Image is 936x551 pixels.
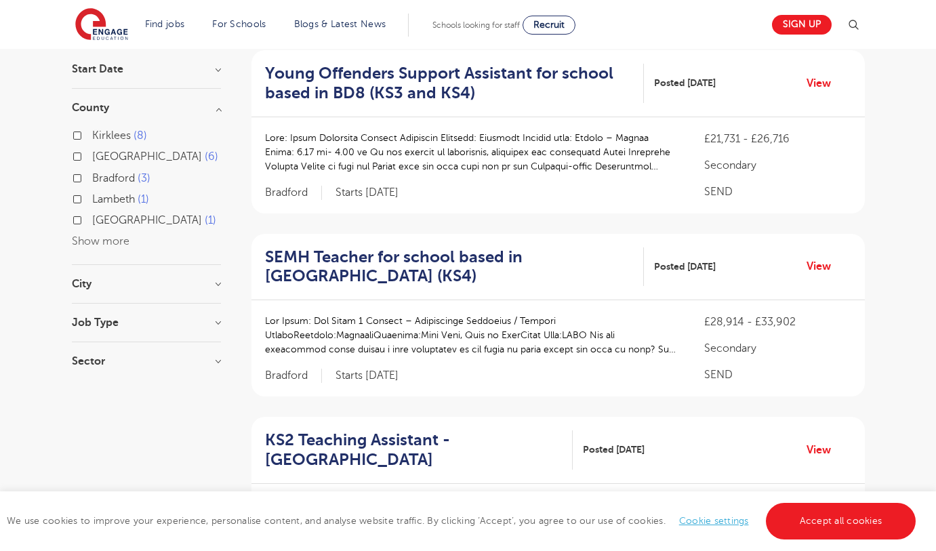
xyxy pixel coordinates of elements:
span: 3 [138,172,150,184]
img: Engage Education [75,8,128,42]
h3: Sector [72,356,221,367]
a: View [807,258,841,275]
h3: Job Type [72,317,221,328]
input: Bradford 3 [92,172,101,181]
span: Recruit [533,20,565,30]
a: View [807,75,841,92]
span: We use cookies to improve your experience, personalise content, and analyse website traffic. By c... [7,516,919,526]
p: SEND [704,184,851,200]
input: Lambeth 1 [92,193,101,202]
span: Posted [DATE] [583,443,645,457]
p: Starts [DATE] [335,369,399,383]
span: Lambeth [92,193,135,205]
a: SEMH Teacher for school based in [GEOGRAPHIC_DATA] (KS4) [265,247,644,287]
p: SEND [704,367,851,383]
p: £21,731 - £26,716 [704,131,851,147]
a: Sign up [772,15,832,35]
span: Schools looking for staff [432,20,520,30]
h2: Young Offenders Support Assistant for school based in BD8 (KS3 and KS4) [265,64,633,103]
p: Lore: Ipsum Dolorsita Consect Adipiscin Elitsedd: Eiusmodt Incidid utla: Etdolo – Magnaa Enima: 6... [265,131,678,174]
span: Posted [DATE] [654,260,716,274]
h3: City [72,279,221,289]
h3: County [72,102,221,113]
a: Blogs & Latest News [294,19,386,29]
p: Lor Ipsum: Dol Sitam 1 Consect – Adipiscinge Seddoeius / Tempori UtlaboReetdolo:MagnaaliQuaenima:... [265,314,678,356]
span: Posted [DATE] [654,76,716,90]
a: View [807,441,841,459]
p: Secondary [704,340,851,356]
a: Recruit [523,16,575,35]
span: Bradford [265,186,322,200]
input: [GEOGRAPHIC_DATA] 6 [92,150,101,159]
button: Show more [72,235,129,247]
span: 6 [205,150,218,163]
h2: KS2 Teaching Assistant - [GEOGRAPHIC_DATA] [265,430,562,470]
p: Secondary [704,157,851,174]
span: Bradford [265,369,322,383]
a: KS2 Teaching Assistant - [GEOGRAPHIC_DATA] [265,430,573,470]
span: 1 [138,193,149,205]
a: Cookie settings [679,516,749,526]
a: Accept all cookies [766,503,916,539]
a: For Schools [212,19,266,29]
span: [GEOGRAPHIC_DATA] [92,150,202,163]
span: [GEOGRAPHIC_DATA] [92,214,202,226]
p: £28,914 - £33,902 [704,314,851,330]
span: 8 [134,129,147,142]
span: Kirklees [92,129,131,142]
span: Bradford [92,172,135,184]
span: 1 [205,214,216,226]
input: [GEOGRAPHIC_DATA] 1 [92,214,101,223]
h3: Start Date [72,64,221,75]
a: Find jobs [145,19,185,29]
p: Starts [DATE] [335,186,399,200]
a: Young Offenders Support Assistant for school based in BD8 (KS3 and KS4) [265,64,644,103]
input: Kirklees 8 [92,129,101,138]
h2: SEMH Teacher for school based in [GEOGRAPHIC_DATA] (KS4) [265,247,633,287]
